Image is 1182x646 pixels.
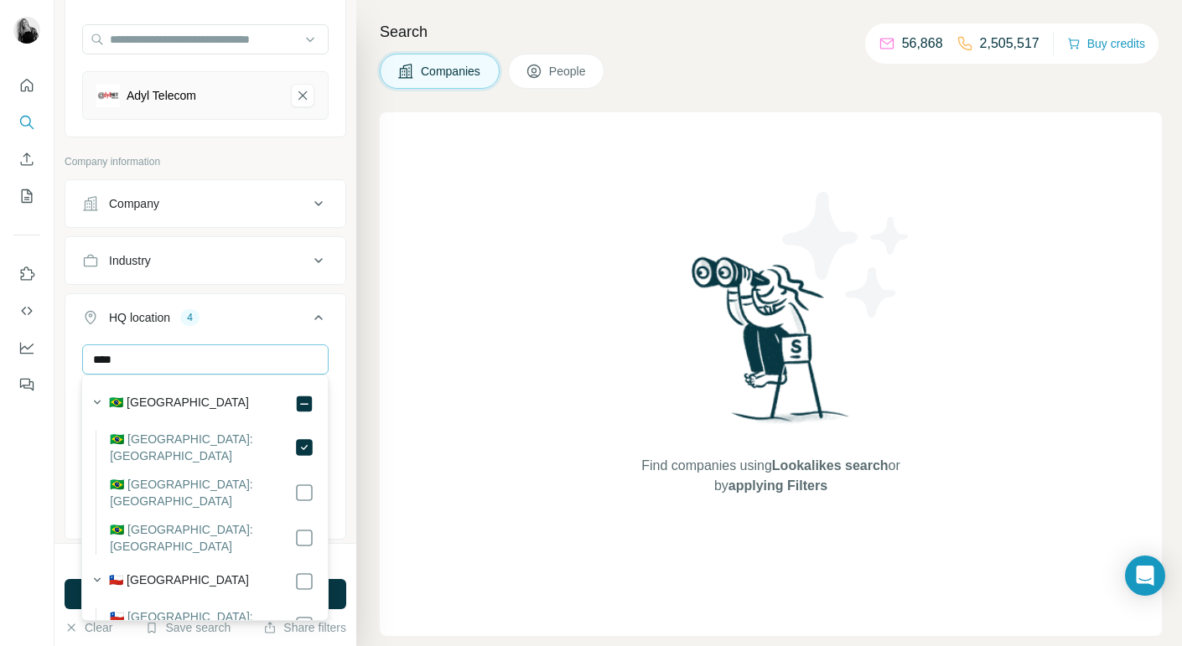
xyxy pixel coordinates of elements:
[109,394,249,414] label: 🇧🇷 [GEOGRAPHIC_DATA]
[13,144,40,174] button: Enrich CSV
[145,619,231,636] button: Save search
[65,297,345,344] button: HQ location4
[772,458,889,473] span: Lookalikes search
[13,296,40,326] button: Use Surfe API
[110,521,294,555] label: 🇧🇷 [GEOGRAPHIC_DATA]: [GEOGRAPHIC_DATA]
[291,84,314,107] button: Adyl Telecom-remove-button
[421,63,482,80] span: Companies
[109,195,159,212] div: Company
[13,181,40,211] button: My lists
[1067,32,1145,55] button: Buy credits
[180,310,200,325] div: 4
[13,70,40,101] button: Quick start
[110,608,294,642] label: 🇨🇱 [GEOGRAPHIC_DATA]: [GEOGRAPHIC_DATA]
[13,107,40,137] button: Search
[65,183,345,224] button: Company
[65,240,345,281] button: Industry
[263,619,346,636] button: Share filters
[902,34,943,54] p: 56,868
[110,431,294,464] label: 🇧🇷 [GEOGRAPHIC_DATA]: [GEOGRAPHIC_DATA]
[980,34,1039,54] p: 2,505,517
[65,619,112,636] button: Clear
[636,456,905,496] span: Find companies using or by
[1125,556,1165,596] div: Open Intercom Messenger
[65,154,346,169] p: Company information
[110,476,294,509] label: 🇧🇷 [GEOGRAPHIC_DATA]: [GEOGRAPHIC_DATA]
[728,478,827,493] span: applying Filters
[65,579,346,609] button: Run search
[549,63,588,80] span: People
[13,17,40,44] img: Avatar
[109,252,151,269] div: Industry
[13,333,40,363] button: Dashboard
[684,252,858,439] img: Surfe Illustration - Woman searching with binoculars
[109,309,170,326] div: HQ location
[13,259,40,289] button: Use Surfe on LinkedIn
[96,84,120,107] img: Adyl Telecom-logo
[127,87,196,104] div: Adyl Telecom
[109,571,249,592] label: 🇨🇱 [GEOGRAPHIC_DATA]
[13,370,40,400] button: Feedback
[771,179,922,330] img: Surfe Illustration - Stars
[380,20,1162,44] h4: Search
